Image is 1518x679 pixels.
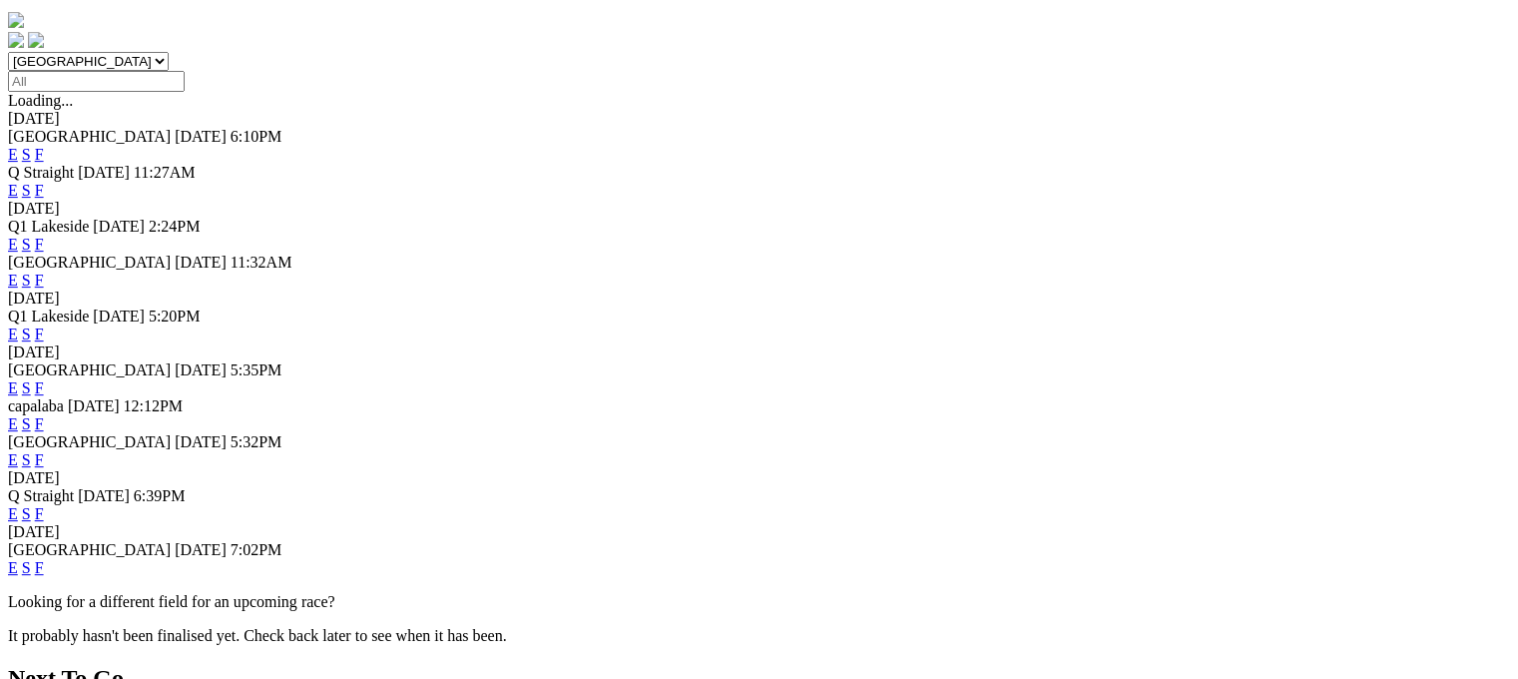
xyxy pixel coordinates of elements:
a: F [35,451,44,468]
a: S [22,559,31,576]
img: twitter.svg [28,32,44,48]
a: S [22,326,31,342]
a: S [22,451,31,468]
a: E [8,505,18,522]
span: [DATE] [175,541,227,558]
a: E [8,379,18,396]
span: [DATE] [68,397,120,414]
a: F [35,379,44,396]
span: Q1 Lakeside [8,218,89,235]
input: Select date [8,71,185,92]
span: 6:10PM [231,128,282,145]
a: F [35,182,44,199]
a: S [22,182,31,199]
span: 12:12PM [124,397,184,414]
img: facebook.svg [8,32,24,48]
a: E [8,415,18,432]
span: [GEOGRAPHIC_DATA] [8,541,171,558]
a: E [8,559,18,576]
span: 11:32AM [231,254,292,271]
a: S [22,146,31,163]
a: S [22,415,31,432]
span: Q Straight [8,164,74,181]
span: Q1 Lakeside [8,308,89,325]
span: [DATE] [78,164,130,181]
span: [DATE] [78,487,130,504]
a: S [22,236,31,253]
span: 2:24PM [149,218,201,235]
partial: It probably hasn't been finalised yet. Check back later to see when it has been. [8,627,507,644]
span: 5:20PM [149,308,201,325]
a: F [35,559,44,576]
a: E [8,326,18,342]
span: 7:02PM [231,541,282,558]
span: [GEOGRAPHIC_DATA] [8,433,171,450]
a: E [8,236,18,253]
span: 5:32PM [231,433,282,450]
span: [DATE] [175,128,227,145]
a: S [22,505,31,522]
a: F [35,505,44,522]
span: [DATE] [93,308,145,325]
a: E [8,451,18,468]
a: S [22,379,31,396]
div: [DATE] [8,200,1510,218]
a: F [35,326,44,342]
div: [DATE] [8,523,1510,541]
a: E [8,272,18,289]
div: [DATE] [8,469,1510,487]
a: E [8,182,18,199]
span: Q Straight [8,487,74,504]
div: [DATE] [8,110,1510,128]
span: capalaba [8,397,64,414]
span: [GEOGRAPHIC_DATA] [8,361,171,378]
span: [GEOGRAPHIC_DATA] [8,128,171,145]
span: 11:27AM [134,164,196,181]
span: [DATE] [175,254,227,271]
span: 5:35PM [231,361,282,378]
span: 6:39PM [134,487,186,504]
img: logo-grsa-white.png [8,12,24,28]
a: E [8,146,18,163]
div: [DATE] [8,290,1510,308]
span: [DATE] [175,433,227,450]
a: F [35,415,44,432]
a: F [35,272,44,289]
a: F [35,236,44,253]
p: Looking for a different field for an upcoming race? [8,593,1510,611]
span: [DATE] [93,218,145,235]
span: Loading... [8,92,73,109]
a: F [35,146,44,163]
span: [GEOGRAPHIC_DATA] [8,254,171,271]
div: [DATE] [8,343,1510,361]
a: S [22,272,31,289]
span: [DATE] [175,361,227,378]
